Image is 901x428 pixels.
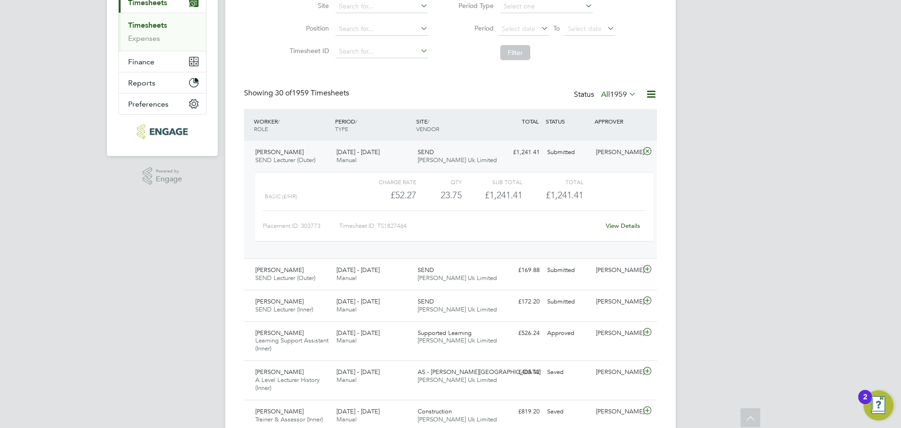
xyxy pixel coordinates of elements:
[336,329,380,337] span: [DATE] - [DATE]
[336,415,357,423] span: Manual
[418,305,497,313] span: [PERSON_NAME] Uk Limited
[255,376,320,392] span: A Level Lecturer History (Inner)
[601,90,636,99] label: All
[418,368,541,376] span: AS - [PERSON_NAME][GEOGRAPHIC_DATA]
[606,222,640,230] a: View Details
[128,100,168,109] span: Preferences
[336,156,357,164] span: Manual
[495,145,543,160] div: £1,241.41
[333,113,414,137] div: PERIOD
[418,156,497,164] span: [PERSON_NAME] Uk Limited
[255,156,315,164] span: SEND Lecturer (Outer)
[265,193,297,200] span: Basic (£/HR)
[128,78,155,87] span: Reports
[550,22,563,34] span: To
[592,113,641,130] div: APPROVER
[418,297,434,305] span: SEND
[543,404,592,420] div: Saved
[522,117,539,125] span: TOTAL
[335,125,348,132] span: TYPE
[428,117,429,125] span: /
[119,93,206,114] button: Preferences
[863,397,867,409] div: 2
[574,88,638,101] div: Status
[418,274,497,282] span: [PERSON_NAME] Uk Limited
[143,167,183,185] a: Powered byEngage
[592,404,641,420] div: [PERSON_NAME]
[336,407,380,415] span: [DATE] - [DATE]
[502,24,535,33] span: Select date
[287,1,329,10] label: Site
[255,266,304,274] span: [PERSON_NAME]
[336,297,380,305] span: [DATE] - [DATE]
[416,176,462,187] div: QTY
[336,45,428,58] input: Search for...
[336,266,380,274] span: [DATE] - [DATE]
[462,187,522,203] div: £1,241.41
[255,368,304,376] span: [PERSON_NAME]
[278,117,280,125] span: /
[495,263,543,278] div: £169.88
[255,336,328,352] span: Learning Support Assistant (Inner)
[543,365,592,380] div: Saved
[255,329,304,337] span: [PERSON_NAME]
[418,376,497,384] span: [PERSON_NAME] Uk Limited
[610,90,627,99] span: 1959
[418,415,497,423] span: [PERSON_NAME] Uk Limited
[356,176,416,187] div: Charge rate
[592,294,641,310] div: [PERSON_NAME]
[287,47,329,55] label: Timesheet ID
[416,187,462,203] div: 23.75
[287,24,329,32] label: Position
[263,218,339,233] div: Placement ID: 303773
[462,176,522,187] div: Sub Total
[156,167,182,175] span: Powered by
[128,34,160,43] a: Expenses
[495,365,543,380] div: £405.12
[522,176,583,187] div: Total
[336,376,357,384] span: Manual
[863,390,893,420] button: Open Resource Center, 2 new notifications
[543,294,592,310] div: Submitted
[355,117,357,125] span: /
[255,305,313,313] span: SEND Lecturer (Inner)
[418,329,472,337] span: Supported Learning
[255,148,304,156] span: [PERSON_NAME]
[451,24,494,32] label: Period
[255,274,315,282] span: SEND Lecturer (Outer)
[275,88,349,98] span: 1959 Timesheets
[339,218,600,233] div: Timesheet ID: TS1827464
[592,365,641,380] div: [PERSON_NAME]
[128,21,167,30] a: Timesheets
[592,263,641,278] div: [PERSON_NAME]
[119,13,206,51] div: Timesheets
[244,88,351,98] div: Showing
[495,326,543,341] div: £526.24
[418,266,434,274] span: SEND
[137,124,187,139] img: morganhunt-logo-retina.png
[568,24,602,33] span: Select date
[336,274,357,282] span: Manual
[418,336,497,344] span: [PERSON_NAME] Uk Limited
[500,45,530,60] button: Filter
[543,263,592,278] div: Submitted
[356,187,416,203] div: £52.27
[546,189,583,201] span: £1,241.41
[255,415,323,423] span: Trainer & Assessor (Inner)
[543,145,592,160] div: Submitted
[416,125,439,132] span: VENDOR
[252,113,333,137] div: WORKER
[592,326,641,341] div: [PERSON_NAME]
[495,404,543,420] div: £819.20
[156,175,182,183] span: Engage
[592,145,641,160] div: [PERSON_NAME]
[336,336,357,344] span: Manual
[414,113,495,137] div: SITE
[255,297,304,305] span: [PERSON_NAME]
[128,57,154,66] span: Finance
[418,148,434,156] span: SEND
[254,125,268,132] span: ROLE
[255,407,304,415] span: [PERSON_NAME]
[336,305,357,313] span: Manual
[118,124,206,139] a: Go to home page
